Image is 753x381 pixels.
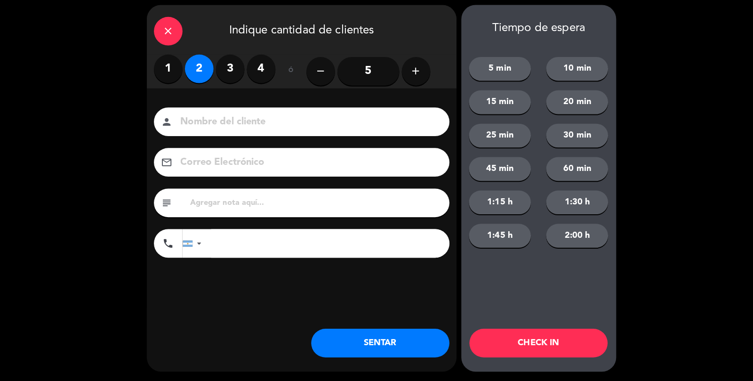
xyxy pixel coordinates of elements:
[187,198,437,211] input: Agregar nota aquí...
[464,329,600,357] button: CHECK IN
[181,231,202,259] div: Argentina: +54
[307,329,444,357] button: SENTAR
[183,58,211,87] label: 2
[539,127,601,150] button: 30 min
[160,239,172,251] i: phone
[177,117,432,133] input: Nombre del cliente
[213,58,241,87] label: 3
[405,69,417,81] i: add
[145,9,451,58] div: Indique cantidad de clientes
[303,61,331,89] button: remove
[456,26,609,40] div: Tiempo de espera
[159,199,170,211] i: subject
[397,61,425,89] button: add
[539,193,601,216] button: 1:30 h
[160,30,172,41] i: close
[463,193,524,216] button: 1:15 h
[244,58,272,87] label: 4
[463,160,524,183] button: 45 min
[272,58,303,91] div: ó
[463,127,524,150] button: 25 min
[539,61,601,84] button: 10 min
[539,226,601,249] button: 2:00 h
[463,226,524,249] button: 1:45 h
[539,160,601,183] button: 60 min
[311,69,322,81] i: remove
[463,94,524,117] button: 15 min
[177,157,432,173] input: Correo Electrónico
[159,159,170,170] i: email
[463,61,524,84] button: 5 min
[159,119,170,130] i: person
[539,94,601,117] button: 20 min
[152,58,180,87] label: 1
